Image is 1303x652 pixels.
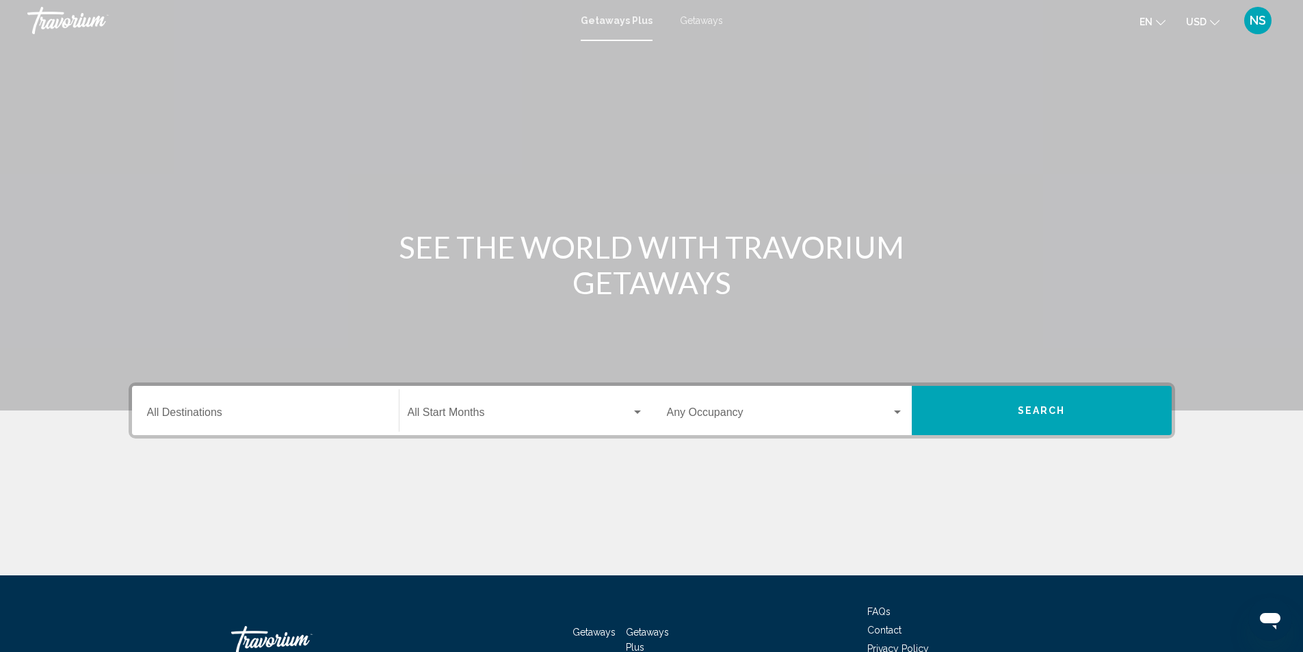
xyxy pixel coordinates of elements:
[581,15,653,26] a: Getaways Plus
[1240,6,1276,35] button: User Menu
[680,15,723,26] a: Getaways
[867,625,901,636] a: Contact
[1186,16,1207,27] span: USD
[132,386,1172,435] div: Search widget
[1140,16,1153,27] span: en
[27,7,567,34] a: Travorium
[1248,597,1292,641] iframe: Button to launch messaging window
[1140,12,1166,31] button: Change language
[867,606,891,617] a: FAQs
[395,229,908,300] h1: SEE THE WORLD WITH TRAVORIUM GETAWAYS
[1018,406,1066,417] span: Search
[1186,12,1220,31] button: Change currency
[912,386,1172,435] button: Search
[572,627,616,638] a: Getaways
[1250,14,1266,27] span: NS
